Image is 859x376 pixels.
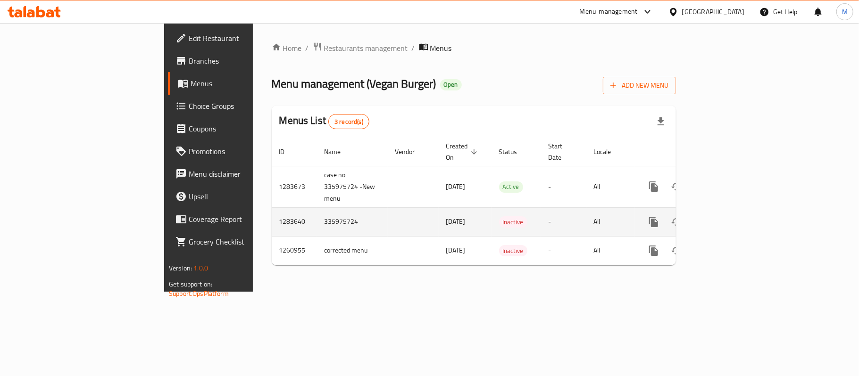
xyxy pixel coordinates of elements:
[610,80,668,91] span: Add New Menu
[635,138,741,166] th: Actions
[586,207,635,236] td: All
[499,181,523,193] div: Active
[446,244,466,256] span: [DATE]
[189,213,300,225] span: Coverage Report
[189,100,300,112] span: Choice Groups
[169,262,192,274] span: Version:
[446,215,466,228] span: [DATE]
[603,77,676,94] button: Add New Menu
[189,123,300,134] span: Coupons
[272,73,436,94] span: Menu management ( Vegan Burger )
[842,7,848,17] span: M
[594,146,624,157] span: Locale
[642,239,665,262] button: more
[168,27,308,49] a: Edit Restaurant
[168,95,308,117] a: Choice Groups
[193,262,208,274] span: 1.0.0
[317,207,388,236] td: 335975724
[189,146,300,157] span: Promotions
[642,175,665,198] button: more
[168,163,308,185] a: Menu disclaimer
[499,245,527,256] span: Inactive
[189,33,300,44] span: Edit Restaurant
[189,55,300,66] span: Branches
[395,146,427,157] span: Vendor
[168,117,308,140] a: Coupons
[499,146,530,157] span: Status
[665,175,688,198] button: Change Status
[642,211,665,233] button: more
[541,207,586,236] td: -
[168,140,308,163] a: Promotions
[317,166,388,207] td: case no 335975724 -New menu
[499,245,527,256] div: Inactive
[189,168,300,180] span: Menu disclaimer
[580,6,638,17] div: Menu-management
[168,185,308,208] a: Upsell
[499,217,527,228] span: Inactive
[168,208,308,230] a: Coverage Report
[541,166,586,207] td: -
[272,138,741,265] table: enhanced table
[169,278,212,290] span: Get support on:
[440,81,462,89] span: Open
[329,117,369,126] span: 3 record(s)
[650,110,672,133] div: Export file
[169,287,229,300] a: Support.OpsPlatform
[446,180,466,193] span: [DATE]
[586,166,635,207] td: All
[549,140,575,163] span: Start Date
[279,146,297,157] span: ID
[412,42,415,54] li: /
[440,79,462,90] div: Open
[430,42,452,54] span: Menus
[272,42,676,54] nav: breadcrumb
[189,191,300,202] span: Upsell
[168,49,308,72] a: Branches
[168,230,308,253] a: Grocery Checklist
[499,181,523,192] span: Active
[665,239,688,262] button: Change Status
[325,146,353,157] span: Name
[665,211,688,233] button: Change Status
[682,7,744,17] div: [GEOGRAPHIC_DATA]
[586,236,635,265] td: All
[191,78,300,89] span: Menus
[279,114,369,129] h2: Menus List
[313,42,408,54] a: Restaurants management
[541,236,586,265] td: -
[317,236,388,265] td: corrected menu
[446,140,480,163] span: Created On
[324,42,408,54] span: Restaurants management
[189,236,300,247] span: Grocery Checklist
[168,72,308,95] a: Menus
